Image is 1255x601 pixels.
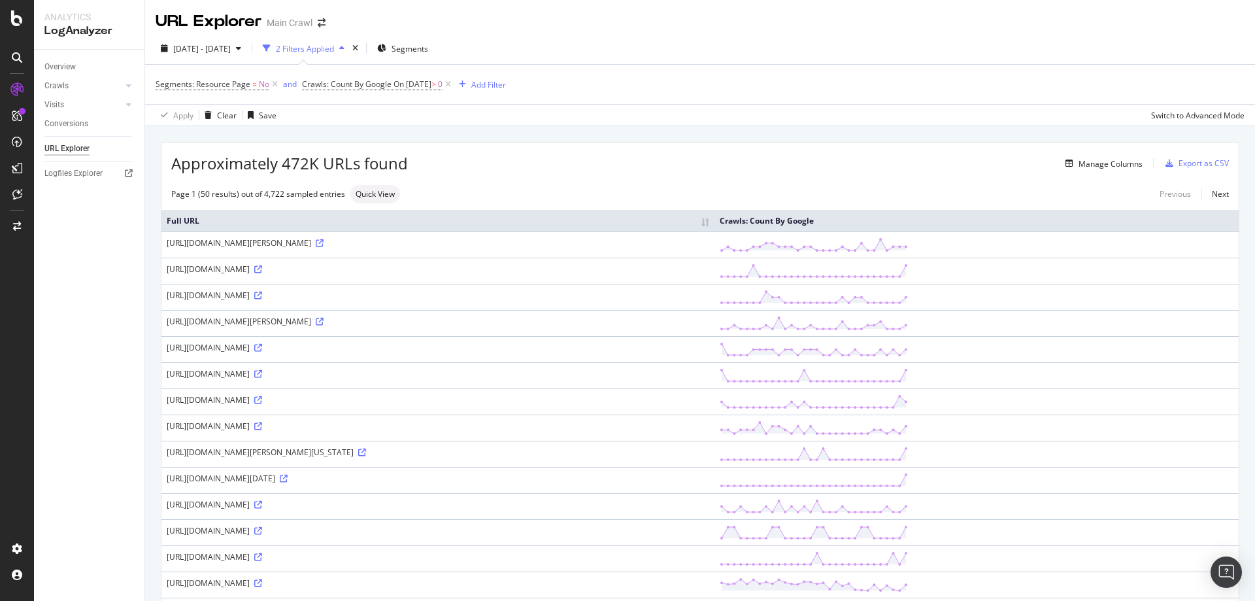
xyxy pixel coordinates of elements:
div: Switch to Advanced Mode [1151,110,1245,121]
div: Manage Columns [1079,158,1143,169]
div: Analytics [44,10,134,24]
th: Full URL: activate to sort column ascending [161,210,714,232]
span: [DATE] - [DATE] [173,43,231,54]
div: [URL][DOMAIN_NAME] [167,551,709,562]
button: and [283,78,297,90]
div: neutral label [350,185,400,203]
div: [URL][DOMAIN_NAME] [167,525,709,536]
div: [URL][DOMAIN_NAME][DATE] [167,473,709,484]
div: Main Crawl [267,16,312,29]
span: Segments: Resource Page [156,78,250,90]
button: Manage Columns [1060,156,1143,171]
div: [URL][DOMAIN_NAME][PERSON_NAME][US_STATE] [167,447,709,458]
div: [URL][DOMAIN_NAME] [167,577,709,589]
span: > [431,78,436,90]
div: times [350,42,361,55]
a: Overview [44,60,135,74]
div: Open Intercom Messenger [1211,557,1242,588]
div: Logfiles Explorer [44,167,103,180]
div: Page 1 (50 results) out of 4,722 sampled entries [171,188,345,199]
div: URL Explorer [156,10,261,33]
div: [URL][DOMAIN_NAME] [167,499,709,510]
div: Clear [217,110,237,121]
span: Quick View [356,190,395,198]
div: [URL][DOMAIN_NAME] [167,290,709,301]
div: Save [259,110,276,121]
button: Add Filter [454,77,506,92]
div: [URL][DOMAIN_NAME][PERSON_NAME] [167,316,709,327]
div: Conversions [44,117,88,131]
div: arrow-right-arrow-left [318,18,326,27]
span: Segments [392,43,428,54]
div: Overview [44,60,76,74]
div: [URL][DOMAIN_NAME] [167,394,709,405]
a: Conversions [44,117,135,131]
div: Export as CSV [1179,158,1229,169]
button: Export as CSV [1160,153,1229,174]
button: Clear [199,105,237,126]
span: Crawls: Count By Google [302,78,392,90]
span: 0 [438,75,443,94]
span: On [DATE] [393,78,431,90]
button: Switch to Advanced Mode [1146,105,1245,126]
button: Segments [372,38,433,59]
span: = [252,78,257,90]
div: [URL][DOMAIN_NAME][PERSON_NAME] [167,237,709,249]
button: Save [243,105,276,126]
a: Visits [44,98,122,112]
div: [URL][DOMAIN_NAME] [167,342,709,353]
a: Logfiles Explorer [44,167,135,180]
span: No [259,75,269,94]
button: [DATE] - [DATE] [156,38,246,59]
a: Crawls [44,79,122,93]
div: 2 Filters Applied [276,43,334,54]
button: Apply [156,105,193,126]
div: URL Explorer [44,142,90,156]
span: Approximately 472K URLs found [171,152,408,175]
div: [URL][DOMAIN_NAME] [167,421,709,432]
div: Visits [44,98,64,112]
th: Crawls: Count By Google [714,210,1239,232]
div: Add Filter [471,79,506,90]
div: Crawls [44,79,69,93]
button: 2 Filters Applied [258,38,350,59]
div: LogAnalyzer [44,24,134,39]
a: URL Explorer [44,142,135,156]
div: Apply [173,110,193,121]
div: [URL][DOMAIN_NAME] [167,264,709,275]
a: Next [1201,184,1229,203]
div: [URL][DOMAIN_NAME] [167,368,709,379]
